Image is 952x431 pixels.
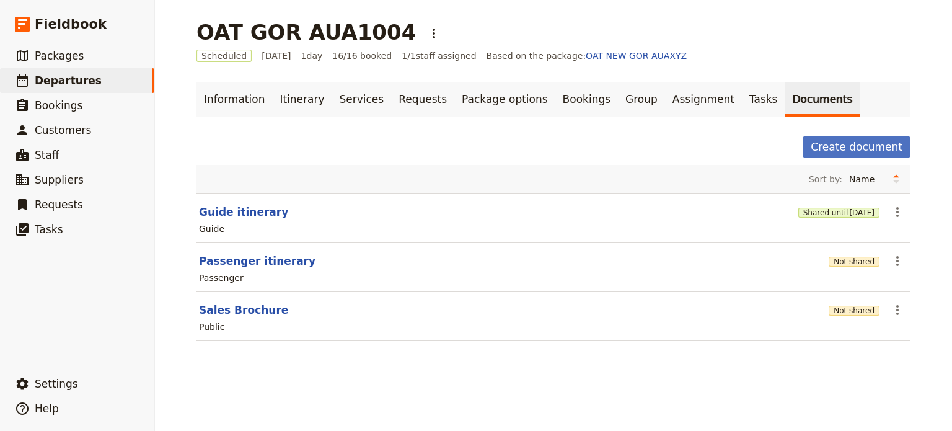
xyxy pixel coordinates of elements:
[665,82,742,117] a: Assignment
[844,170,887,189] select: Sort by:
[487,50,687,62] span: Based on the package:
[199,254,315,269] button: Passenger itinerary
[887,202,908,223] button: Actions
[829,257,879,267] button: Not shared
[35,124,91,136] span: Customers
[35,99,82,112] span: Bookings
[423,23,444,44] button: Actions
[301,50,323,62] span: 1 day
[742,82,785,117] a: Tasks
[35,50,84,62] span: Packages
[785,82,860,117] a: Documents
[35,198,83,211] span: Requests
[586,51,687,61] a: OAT NEW GOR AUAXYZ
[454,82,555,117] a: Package options
[887,300,908,321] button: Actions
[809,173,842,185] span: Sort by:
[829,306,879,316] button: Not shared
[35,15,107,33] span: Fieldbook
[199,321,224,333] div: Public
[402,50,476,62] span: 1 / 1 staff assigned
[391,82,454,117] a: Requests
[555,82,618,117] a: Bookings
[199,205,288,220] button: Guide itinerary
[35,402,59,415] span: Help
[332,50,392,62] span: 16/16 booked
[199,272,244,284] div: Passenger
[199,223,224,235] div: Guide
[35,74,102,87] span: Departures
[35,174,84,186] span: Suppliers
[35,378,78,390] span: Settings
[332,82,392,117] a: Services
[618,82,665,117] a: Group
[803,136,910,158] button: Create document
[35,149,59,161] span: Staff
[272,82,332,117] a: Itinerary
[798,208,879,218] button: Shared until[DATE]
[262,50,291,62] span: [DATE]
[849,208,875,218] span: [DATE]
[887,170,906,189] button: Change sort direction
[887,251,908,272] button: Actions
[196,50,252,62] span: Scheduled
[196,82,272,117] a: Information
[199,303,288,318] button: Sales Brochure
[196,20,416,45] h1: OAT GOR AUA1004
[35,223,63,236] span: Tasks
